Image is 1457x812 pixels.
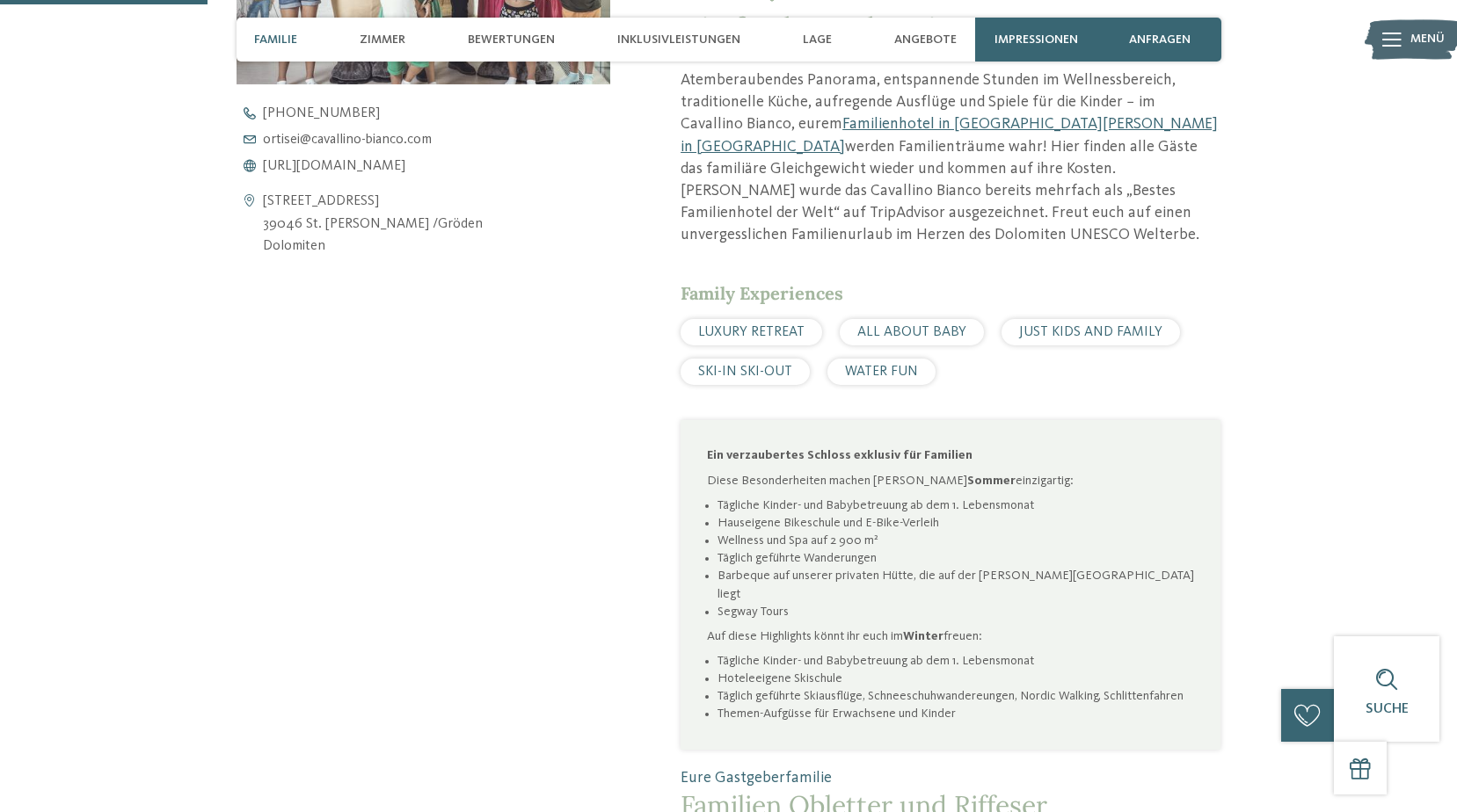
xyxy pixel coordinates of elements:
[903,630,943,642] strong: Winter
[707,449,973,461] strong: Ein verzaubertes Schloss exklusiv für Familien
[994,33,1078,47] span: Impressionen
[681,116,1218,154] a: Familienhotel in [GEOGRAPHIC_DATA][PERSON_NAME] in [GEOGRAPHIC_DATA]
[263,133,432,147] span: ortisei@ cavallino-bianco. com
[698,365,792,379] span: SKI-IN SKI-OUT
[681,767,1220,789] span: Eure Gastgeberfamilie
[718,652,1194,670] li: Tägliche Kinder- und Babybetreuung ab dem 1. Lebensmonat
[263,191,483,258] address: [STREET_ADDRESS] 39046 St. [PERSON_NAME] /Gröden Dolomiten
[698,325,805,339] span: LUXURY RETREAT
[707,627,1194,645] p: Auf diese Highlights könnt ihr euch im freuen:
[857,325,966,339] span: ALL ABOUT BABY
[718,514,1194,532] li: Hauseigene Bikeschule und E-Bike-Verleih
[707,472,1194,489] p: Diese Besonderheiten machen [PERSON_NAME] einzigartig:
[254,33,297,47] span: Familie
[263,106,380,120] span: [PHONE_NUMBER]
[1366,702,1409,716] span: Suche
[845,365,918,379] span: WATER FUN
[718,567,1194,602] li: Barbeque auf unserer privaten Hütte, die auf der [PERSON_NAME][GEOGRAPHIC_DATA] liegt
[718,705,1194,722] li: Themen-Aufgüsse für Erwachsene und Kinder
[237,133,641,147] a: ortisei@cavallino-bianco.com
[237,159,641,173] a: [URL][DOMAIN_NAME]
[718,670,1194,687] li: Hoteleeigene Skischule
[1129,33,1191,47] span: anfragen
[681,69,1220,247] p: Atemberaubendes Panorama, entspannende Stunden im Wellnessbereich, traditionelle Küche, aufregend...
[468,33,555,47] span: Bewertungen
[718,532,1194,549] li: Wellness und Spa auf 2 900 m²
[718,497,1194,514] li: Tägliche Kinder- und Babybetreuung ab dem 1. Lebensmonat
[718,549,1194,567] li: Täglich geführte Wanderungen
[237,106,641,120] a: [PHONE_NUMBER]
[681,282,843,304] span: Family Experiences
[617,33,740,47] span: Inklusivleistungen
[360,33,405,47] span: Zimmer
[718,687,1194,705] li: Täglich geführte Skiausflüge, Schneeschuhwandereungen, Nordic Walking, Schlittenfahren
[263,159,405,173] span: [URL][DOMAIN_NAME]
[1019,325,1162,339] span: JUST KIDS AND FAMILY
[803,33,832,47] span: Lage
[967,475,1016,487] strong: Sommer
[718,603,1194,620] li: Segway Tours
[894,33,957,47] span: Angebote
